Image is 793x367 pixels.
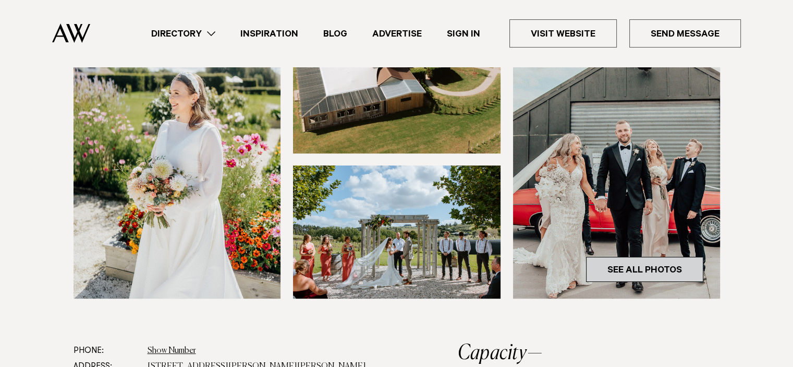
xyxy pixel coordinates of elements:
[360,27,434,41] a: Advertise
[148,347,196,355] a: Show Number
[434,27,493,41] a: Sign In
[139,27,228,41] a: Directory
[458,343,720,364] h2: Capacity
[586,257,703,282] a: See All Photos
[509,19,617,48] a: Visit Website
[629,19,741,48] a: Send Message
[228,27,311,41] a: Inspiration
[52,23,90,43] img: Auckland Weddings Logo
[74,343,139,359] dt: Phone:
[311,27,360,41] a: Blog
